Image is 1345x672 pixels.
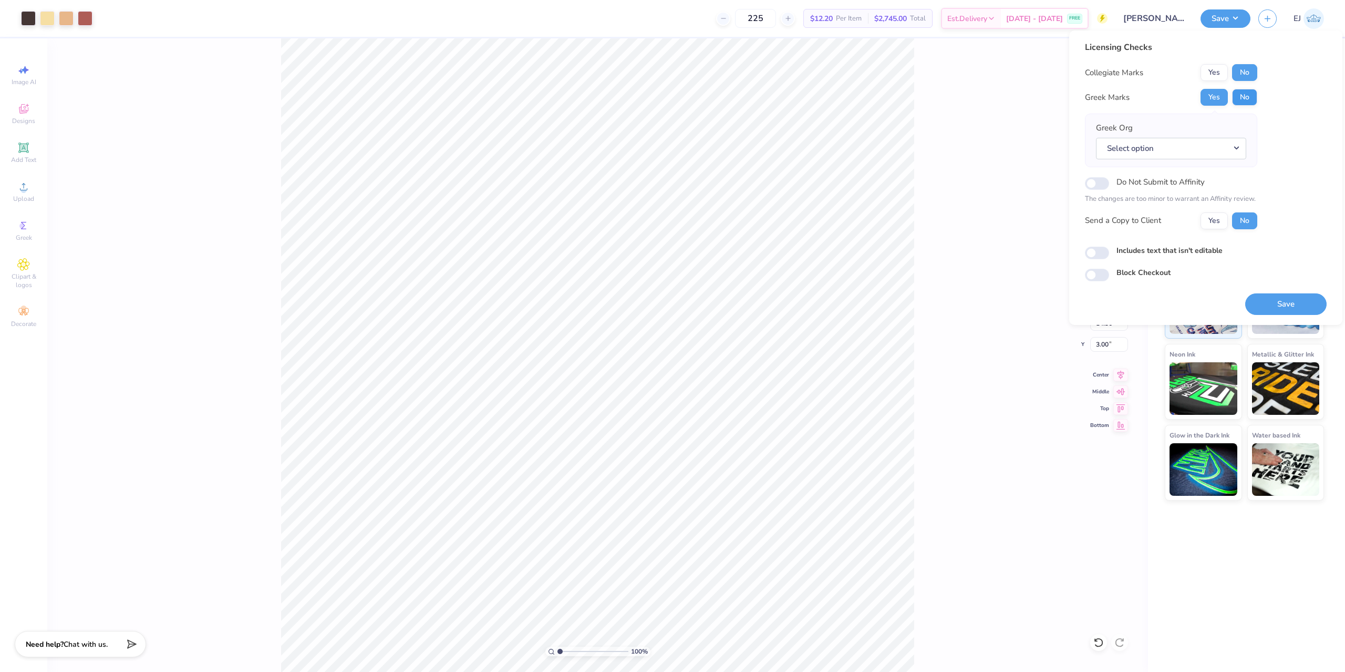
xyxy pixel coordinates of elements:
[1096,122,1133,134] label: Greek Org
[1252,349,1314,360] span: Metallic & Glitter Ink
[1252,362,1320,415] img: Metallic & Glitter Ink
[1090,388,1109,395] span: Middle
[26,639,64,649] strong: Need help?
[1232,212,1257,229] button: No
[1090,371,1109,379] span: Center
[5,272,42,289] span: Clipart & logos
[1170,430,1229,441] span: Glow in the Dark Ink
[1085,194,1257,205] p: The changes are too minor to warrant an Affinity review.
[1006,13,1063,24] span: [DATE] - [DATE]
[1085,215,1161,227] div: Send a Copy to Client
[1085,91,1130,104] div: Greek Marks
[1303,8,1324,29] img: Edgardo Jr
[1116,245,1223,256] label: Includes text that isn't editable
[1090,405,1109,412] span: Top
[11,156,36,164] span: Add Text
[1115,8,1193,29] input: Untitled Design
[13,195,34,203] span: Upload
[910,13,926,24] span: Total
[1232,89,1257,106] button: No
[1201,89,1228,106] button: Yes
[12,117,35,125] span: Designs
[1170,443,1237,496] img: Glow in the Dark Ink
[1116,175,1205,189] label: Do Not Submit to Affinity
[1069,15,1080,22] span: FREE
[810,13,833,24] span: $12.20
[631,647,648,656] span: 100 %
[836,13,862,24] span: Per Item
[1201,212,1228,229] button: Yes
[1170,349,1195,360] span: Neon Ink
[947,13,987,24] span: Est. Delivery
[1090,422,1109,429] span: Bottom
[64,639,108,649] span: Chat with us.
[1201,9,1250,28] button: Save
[1245,293,1327,315] button: Save
[1294,8,1324,29] a: EJ
[1201,64,1228,81] button: Yes
[11,320,36,328] span: Decorate
[1294,13,1301,25] span: EJ
[874,13,907,24] span: $2,745.00
[1096,138,1246,159] button: Select option
[1232,64,1257,81] button: No
[1085,67,1143,79] div: Collegiate Marks
[1252,443,1320,496] img: Water based Ink
[735,9,776,28] input: – –
[1085,41,1257,54] div: Licensing Checks
[1252,430,1300,441] span: Water based Ink
[1170,362,1237,415] img: Neon Ink
[12,78,36,86] span: Image AI
[16,233,32,242] span: Greek
[1116,267,1171,278] label: Block Checkout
